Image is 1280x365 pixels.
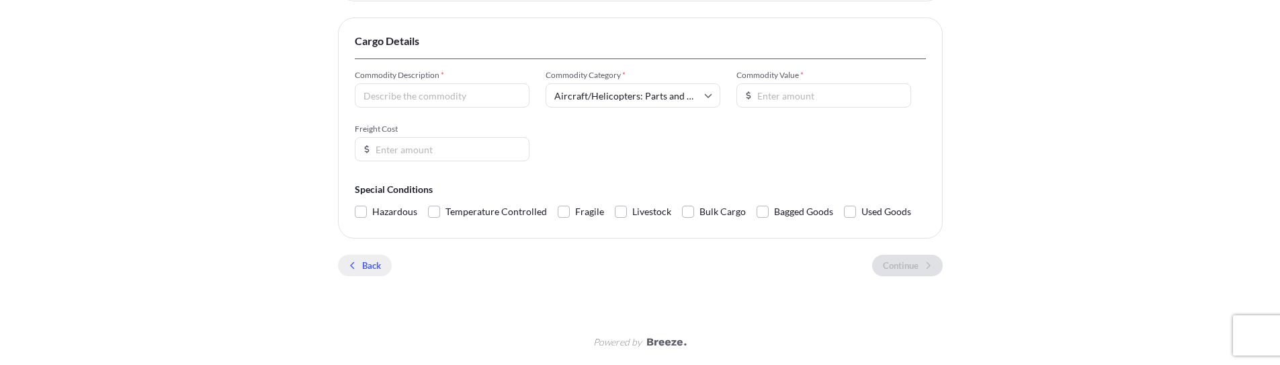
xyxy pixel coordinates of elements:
input: Select a commodity type [546,83,720,108]
p: Back [362,259,381,272]
input: Enter amount [355,137,529,161]
button: Back [338,255,392,276]
span: Bulk Cargo [699,202,746,222]
span: Fragile [575,202,604,222]
span: Commodity Category [546,70,720,81]
span: Special Conditions [355,183,926,196]
p: Continue [883,259,919,272]
button: Continue [872,255,943,276]
input: Describe the commodity [355,83,529,108]
span: Hazardous [372,202,417,222]
input: Enter amount [736,83,911,108]
span: Powered by [593,335,642,349]
span: Temperature Controlled [445,202,547,222]
span: Bagged Goods [774,202,833,222]
span: Cargo Details [355,34,926,48]
span: Freight Cost [355,124,529,134]
span: Commodity Description [355,70,529,81]
span: Livestock [632,202,671,222]
span: Used Goods [861,202,911,222]
span: Commodity Value [736,70,911,81]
